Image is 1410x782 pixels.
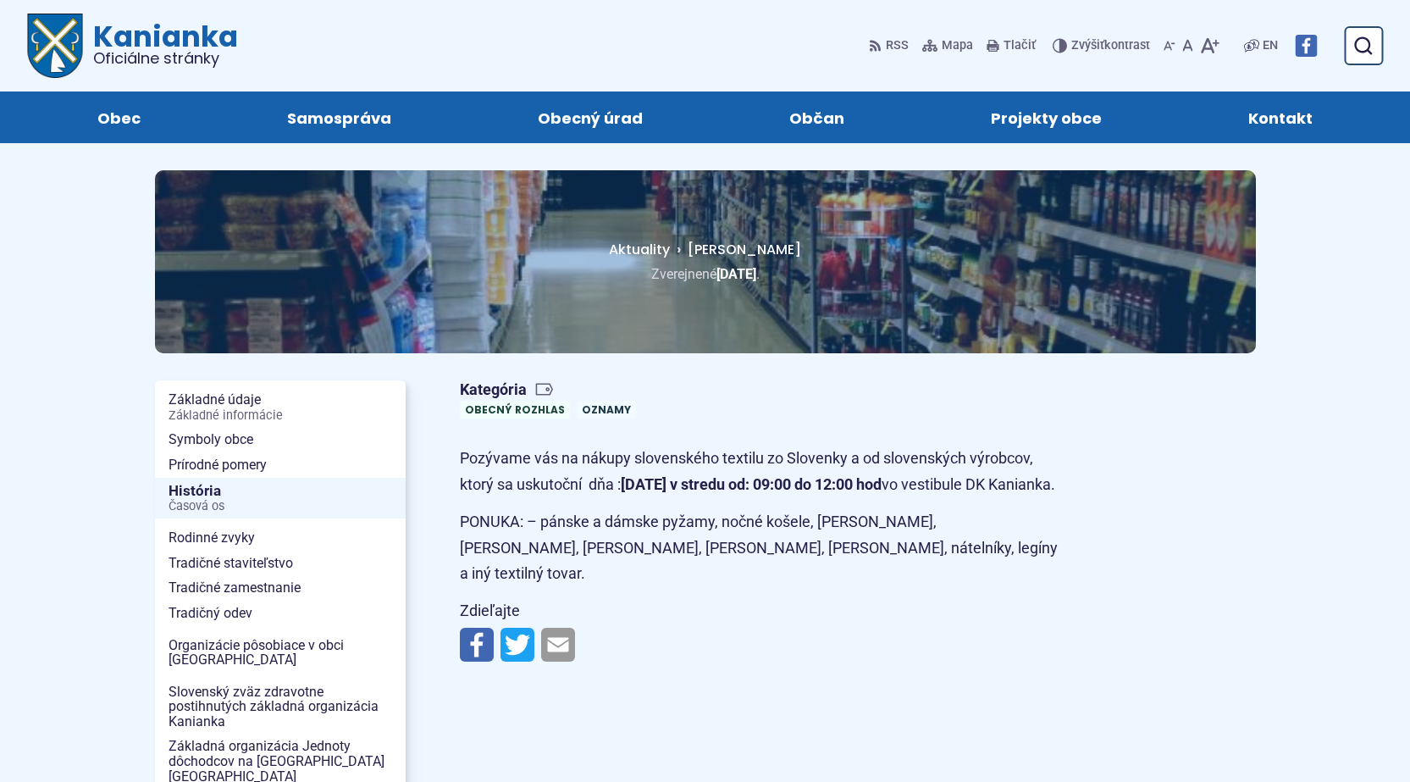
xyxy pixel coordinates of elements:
[287,92,391,143] span: Samospráva
[169,575,392,601] span: Tradičné zamestnanie
[155,551,406,576] a: Tradičné staviteľstvo
[983,28,1039,64] button: Tlačiť
[83,22,238,66] span: Kanianka
[1053,28,1153,64] button: Zvýšiťkontrast
[169,452,392,478] span: Prírodné pomery
[621,475,882,493] strong: [DATE] v stredu od: 09:00 do 12:00 hod
[481,92,699,143] a: Obecný úrad
[169,427,392,452] span: Symboly obce
[733,92,901,143] a: Občan
[155,478,406,519] a: HistóriaČasová os
[869,28,912,64] a: RSS
[886,36,909,56] span: RSS
[93,51,238,66] span: Oficiálne stránky
[209,263,1202,286] p: Zverejnené .
[670,240,801,259] a: [PERSON_NAME]
[155,679,406,735] a: Slovenský zväz zdravotne postihnutých základná organizácia Kanianka
[1248,92,1313,143] span: Kontakt
[27,14,238,78] a: Logo Kanianka, prejsť na domovskú stránku.
[169,409,392,423] span: Základné informácie
[1160,28,1179,64] button: Zmenšiť veľkosť písma
[155,452,406,478] a: Prírodné pomery
[41,92,196,143] a: Obec
[716,266,756,282] span: [DATE]
[1295,35,1317,57] img: Prejsť na Facebook stránku
[500,628,534,662] img: Zdieľať na Twitteri
[460,401,570,419] a: Obecný rozhlas
[155,427,406,452] a: Symboly obce
[169,478,392,519] span: História
[460,509,1061,587] p: PONUKA: – pánske a dámske pyžamy, nočné košele, [PERSON_NAME], [PERSON_NAME], [PERSON_NAME], [PER...
[942,36,973,56] span: Mapa
[169,387,392,427] span: Základné údaje
[1179,28,1197,64] button: Nastaviť pôvodnú veľkosť písma
[169,601,392,626] span: Tradičný odev
[155,601,406,626] a: Tradičný odev
[460,446,1061,497] p: Pozývame vás na nákupy slovenského textilu zo Slovenky a od slovenských výrobcov, ktorý sa uskuto...
[541,628,575,662] img: Zdieľať e-mailom
[460,380,643,400] span: Kategória
[789,92,844,143] span: Občan
[155,525,406,551] a: Rodinné zvyky
[169,500,392,513] span: Časová os
[1071,39,1150,53] span: kontrast
[169,525,392,551] span: Rodinné zvyky
[538,92,643,143] span: Obecný úrad
[991,92,1102,143] span: Projekty obce
[230,92,447,143] a: Samospráva
[460,598,1061,624] p: Zdieľajte
[1197,28,1223,64] button: Zväčšiť veľkosť písma
[935,92,1158,143] a: Projekty obce
[1071,38,1104,53] span: Zvýšiť
[169,679,392,735] span: Slovenský zväz zdravotne postihnutých základná organizácia Kanianka
[169,633,392,673] span: Organizácie pôsobiace v obci [GEOGRAPHIC_DATA]
[155,387,406,427] a: Základné údajeZákladné informácie
[27,14,83,78] img: Prejsť na domovskú stránku
[155,575,406,601] a: Tradičné zamestnanie
[155,633,406,673] a: Organizácie pôsobiace v obci [GEOGRAPHIC_DATA]
[688,240,801,259] span: [PERSON_NAME]
[97,92,141,143] span: Obec
[460,628,494,662] img: Zdieľať na Facebooku
[169,551,392,576] span: Tradičné staviteľstvo
[1004,39,1036,53] span: Tlačiť
[919,28,976,64] a: Mapa
[1192,92,1369,143] a: Kontakt
[609,240,670,259] a: Aktuality
[1259,36,1281,56] a: EN
[1263,36,1278,56] span: EN
[577,401,636,419] a: Oznamy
